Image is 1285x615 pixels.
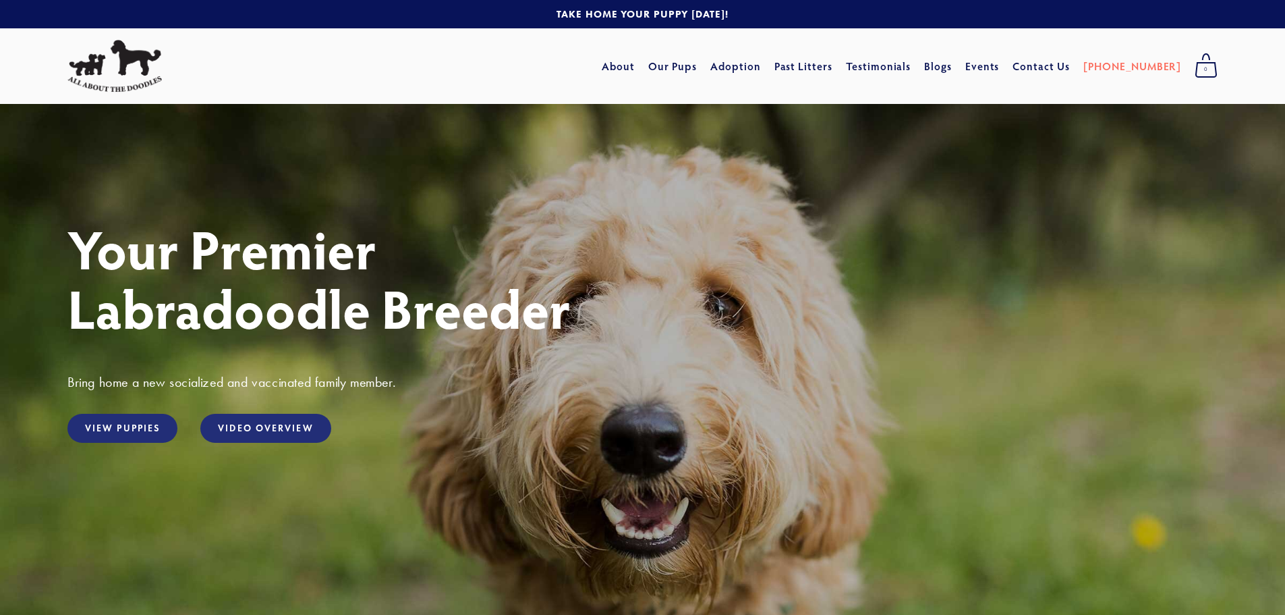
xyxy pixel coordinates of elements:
a: Events [965,54,1000,78]
img: All About The Doodles [67,40,162,92]
a: Contact Us [1012,54,1070,78]
span: 0 [1195,61,1218,78]
a: View Puppies [67,414,177,443]
a: Video Overview [200,414,331,443]
a: Adoption [710,54,761,78]
a: Past Litters [774,59,833,73]
a: 0 items in cart [1188,49,1224,83]
a: [PHONE_NUMBER] [1083,54,1181,78]
h1: Your Premier Labradoodle Breeder [67,219,1218,338]
h3: Bring home a new socialized and vaccinated family member. [67,373,1218,391]
a: Blogs [924,54,952,78]
a: Testimonials [846,54,911,78]
a: About [602,54,635,78]
a: Our Pups [648,54,697,78]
